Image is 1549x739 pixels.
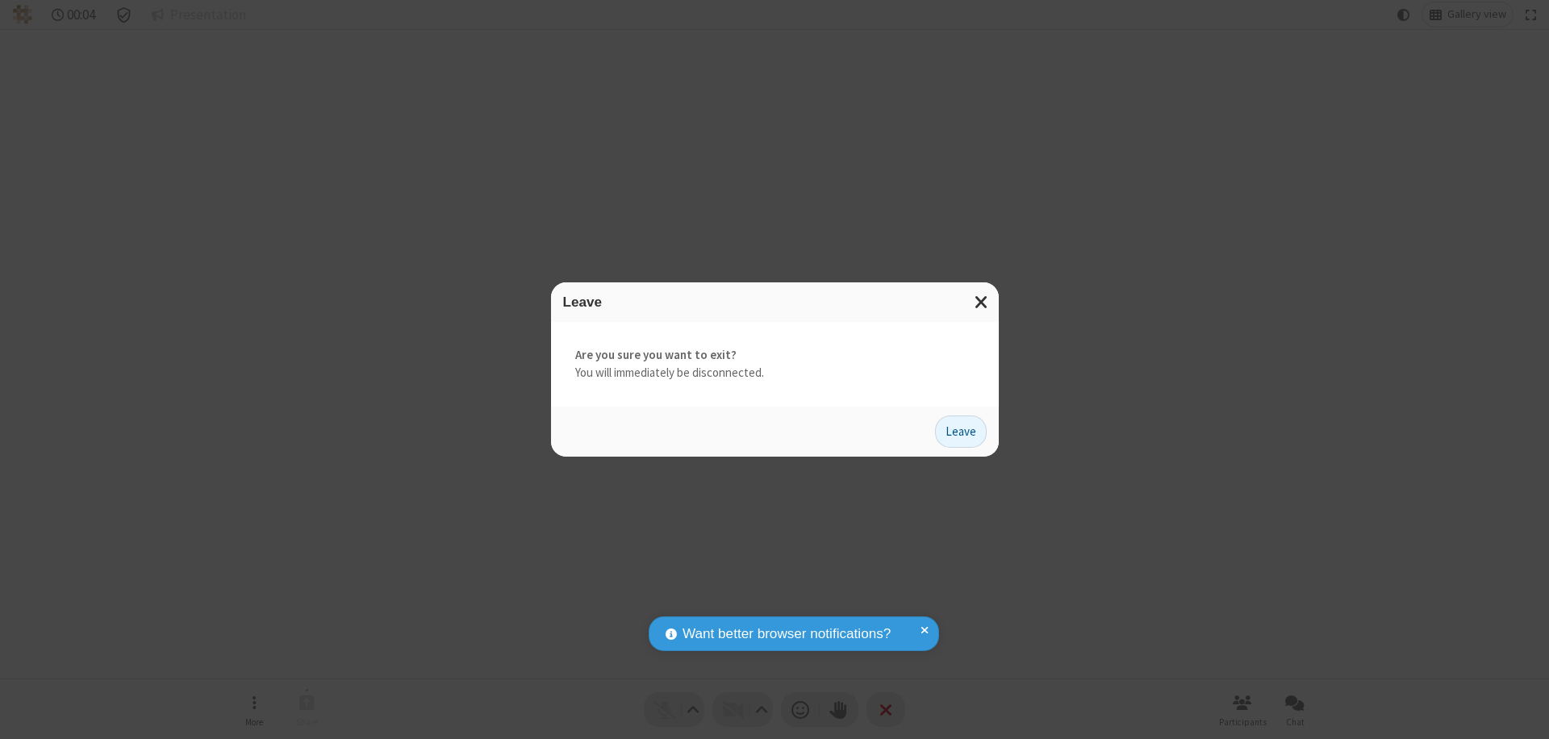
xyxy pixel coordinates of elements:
strong: Are you sure you want to exit? [575,346,975,365]
h3: Leave [563,294,987,310]
span: Want better browser notifications? [683,624,891,645]
div: You will immediately be disconnected. [551,322,999,407]
button: Close modal [965,282,999,322]
button: Leave [935,415,987,448]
